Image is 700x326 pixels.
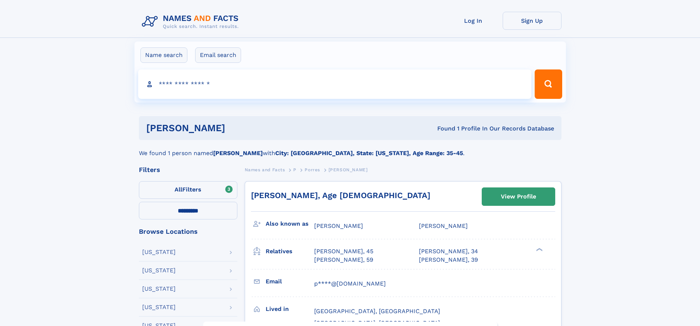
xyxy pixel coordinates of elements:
span: All [175,186,182,193]
div: Browse Locations [139,228,237,235]
label: Email search [195,47,241,63]
span: [GEOGRAPHIC_DATA], [GEOGRAPHIC_DATA] [314,308,440,315]
span: [PERSON_NAME] [419,222,468,229]
label: Name search [140,47,187,63]
h1: [PERSON_NAME] [146,123,331,133]
span: [PERSON_NAME] [314,222,363,229]
div: [US_STATE] [142,304,176,310]
div: [US_STATE] [142,249,176,255]
span: Porres [305,167,320,172]
a: Sign Up [503,12,561,30]
span: [PERSON_NAME] [329,167,368,172]
a: [PERSON_NAME], 39 [419,256,478,264]
a: [PERSON_NAME], 45 [314,247,373,255]
div: [US_STATE] [142,268,176,273]
h3: Relatives [266,245,314,258]
div: Filters [139,166,237,173]
button: Search Button [535,69,562,99]
a: P [293,165,297,174]
a: View Profile [482,188,555,205]
a: Log In [444,12,503,30]
div: View Profile [501,188,536,205]
input: search input [138,69,532,99]
a: [PERSON_NAME], 59 [314,256,373,264]
div: Found 1 Profile In Our Records Database [331,125,554,133]
a: [PERSON_NAME], Age [DEMOGRAPHIC_DATA] [251,191,430,200]
img: Logo Names and Facts [139,12,245,32]
div: [US_STATE] [142,286,176,292]
h3: Lived in [266,303,314,315]
a: Names and Facts [245,165,285,174]
div: ❯ [534,247,543,252]
span: P [293,167,297,172]
h3: Email [266,275,314,288]
b: City: [GEOGRAPHIC_DATA], State: [US_STATE], Age Range: 35-45 [275,150,463,157]
a: [PERSON_NAME], 34 [419,247,478,255]
h3: Also known as [266,218,314,230]
a: Porres [305,165,320,174]
label: Filters [139,181,237,199]
div: We found 1 person named with . [139,140,561,158]
b: [PERSON_NAME] [213,150,263,157]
